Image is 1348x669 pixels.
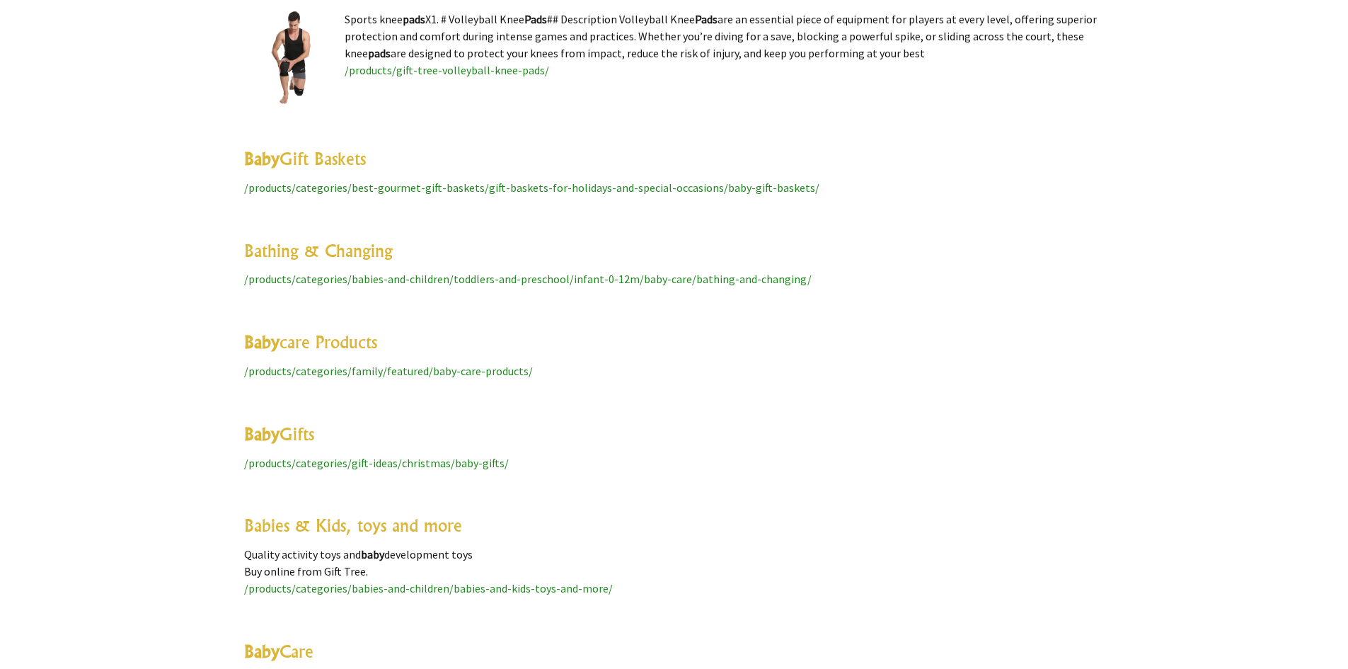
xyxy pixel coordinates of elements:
a: Babies & Kids, toys and more [244,515,462,536]
highlight: baby [361,547,384,561]
highlight: Baby [244,423,280,445]
a: Babycare Products [244,331,377,353]
highlight: Baby [244,641,280,662]
a: /products/categories/family/featured/baby-care-products/ [244,364,533,378]
highlight: Pads [524,12,547,26]
a: BabyGift Baskets [244,148,366,169]
a: /products/categories/gift-ideas/christmas/baby-gifts/ [244,456,509,470]
highlight: pads [368,46,391,60]
a: /products/categories/best-gourmet-gift-baskets/gift-baskets-for-holidays-and-special-occasions/ba... [244,181,819,195]
highlight: Baby [244,331,280,353]
highlight: Pads [695,12,718,26]
a: /products/gift-tree-volleyball-knee-pads/ [345,63,549,77]
highlight: Baby [244,148,280,169]
a: Bathing & Changing [244,240,393,261]
a: BabyGifts [244,423,314,445]
highlight: pads [403,12,425,26]
a: /products/categories/babies-and-children/babies-and-kids-toys-and-more/ [244,581,613,595]
a: /products/categories/babies-and-children/toddlers-and-preschool/infant-0-12m/baby-care/bathing-an... [244,272,812,286]
a: BabyCare [244,641,313,662]
img: Volleyball Knee Pads [244,11,338,104]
